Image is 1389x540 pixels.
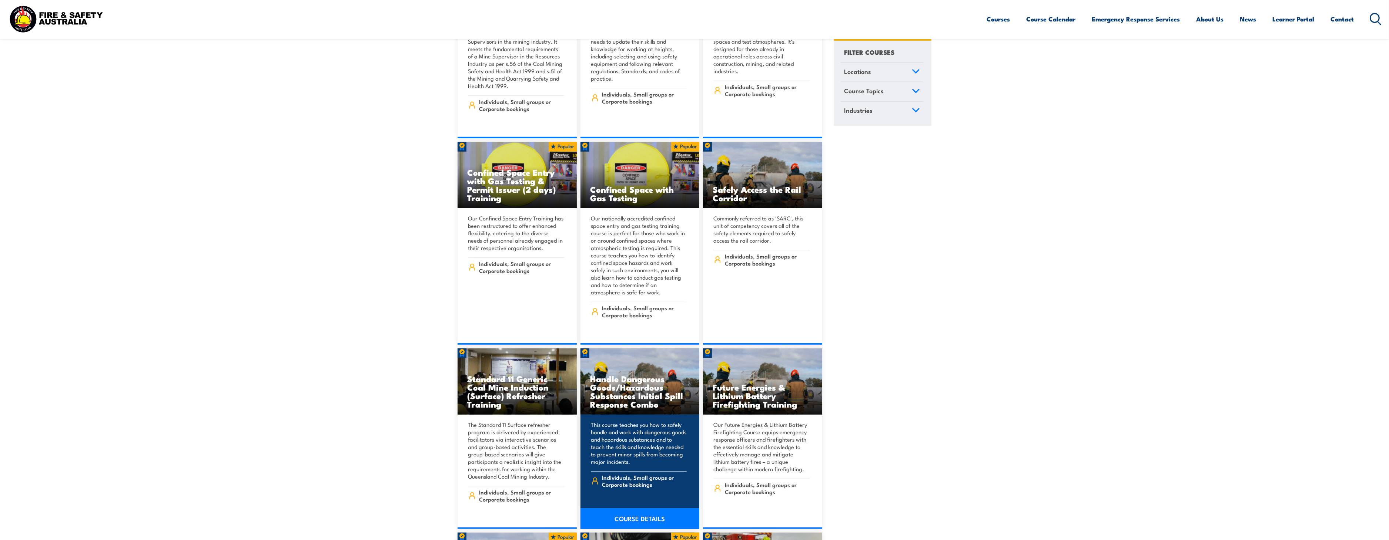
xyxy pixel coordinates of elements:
[844,66,871,76] span: Locations
[590,185,690,202] h3: Confined Space with Gas Testing
[725,481,810,495] span: Individuals, Small groups or Corporate bookings
[1027,9,1076,29] a: Course Calendar
[713,185,813,202] h3: Safely Access the Rail Corridor
[725,83,810,97] span: Individuals, Small groups or Corporate bookings
[713,23,810,75] p: This refresher course reinforces the skills needed to work safely in confined spaces and test atm...
[580,348,700,415] a: Handle Dangerous Goods/Hazardous Substances Initial Spill Response Combo
[1273,9,1315,29] a: Learner Portal
[841,63,923,82] a: Locations
[841,82,923,101] a: Course Topics
[590,374,690,408] h3: Handle Dangerous Goods/Hazardous Substances Initial Spill Response Combo
[580,348,700,415] img: Fire Team Operations
[479,260,564,274] span: Individuals, Small groups or Corporate bookings
[468,23,564,90] p: This G189 Mine Supervisor (formerly S123) course is mandatory for all Supervisors in the mining i...
[602,474,687,488] span: Individuals, Small groups or Corporate bookings
[467,374,567,408] h3: Standard 11 Generic Coal Mine Induction (Surface) Refresher Training
[479,98,564,112] span: Individuals, Small groups or Corporate bookings
[844,47,894,57] h4: FILTER COURSES
[703,348,822,415] a: Future Energies & Lithium Battery Firefighting Training
[1331,9,1354,29] a: Contact
[580,142,700,209] img: Confined Space Entry
[591,215,687,296] p: Our nationally accredited confined space entry and gas testing training course is perfect for tho...
[602,91,687,105] span: Individuals, Small groups or Corporate bookings
[703,142,822,209] img: Fire Team Operations
[458,142,577,209] img: Confined Space Entry
[987,9,1010,29] a: Courses
[703,348,822,415] img: Fire Team Operations
[591,421,687,465] p: This course teaches you how to safely handle and work with dangerous goods and hazardous substanc...
[725,253,810,267] span: Individuals, Small groups or Corporate bookings
[841,101,923,121] a: Industries
[467,168,567,202] h3: Confined Space Entry with Gas Testing & Permit Issuer (2 days) Training
[1196,9,1224,29] a: About Us
[713,215,810,244] p: Commonly referred to as 'SARC', this unit of competency covers all of the safety elements require...
[1240,9,1256,29] a: News
[602,304,687,318] span: Individuals, Small groups or Corporate bookings
[458,142,577,209] a: Confined Space Entry with Gas Testing & Permit Issuer (2 days) Training
[1092,9,1180,29] a: Emergency Response Services
[703,142,822,209] a: Safely Access the Rail Corridor
[468,421,564,480] p: The Standard 11 Surface refresher program is delivered by experienced facilitators via interactiv...
[844,105,873,115] span: Industries
[458,348,577,415] a: Standard 11 Generic Coal Mine Induction (Surface) Refresher Training
[844,86,884,96] span: Course Topics
[713,383,813,408] h3: Future Energies & Lithium Battery Firefighting Training
[479,489,564,503] span: Individuals, Small groups or Corporate bookings
[580,508,700,529] a: COURSE DETAILS
[713,421,810,473] p: Our Future Energies & Lithium Battery Firefighting Course equips emergency response officers and ...
[458,348,577,415] img: Standard 11 Generic Coal Mine Induction (Surface) TRAINING (1)
[468,215,564,252] p: Our Confined Space Entry Training has been restructured to offer enhanced flexibility, catering t...
[580,142,700,209] a: Confined Space with Gas Testing
[591,23,687,82] p: This refresher course is for anyone with a current Statement of Attainment who needs to update th...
